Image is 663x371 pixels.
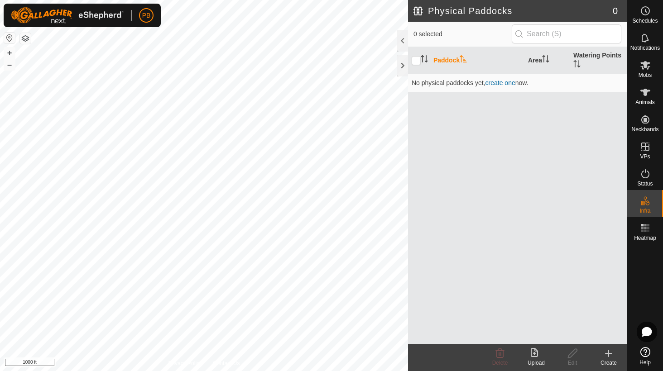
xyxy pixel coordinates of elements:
span: Schedules [632,18,658,24]
div: Edit [554,359,591,367]
span: VPs [640,154,650,159]
p-sorticon: Activate to sort [460,57,467,64]
div: Create [591,359,627,367]
div: Upload [518,359,554,367]
th: Paddock [430,47,524,74]
a: Privacy Policy [168,359,202,367]
span: Mobs [639,72,652,78]
span: Neckbands [631,127,658,132]
p-sorticon: Activate to sort [421,57,428,64]
span: create one [485,79,515,86]
span: Help [639,360,651,365]
button: + [4,48,15,58]
p-sorticon: Activate to sort [542,57,549,64]
span: Animals [635,100,655,105]
span: , now. [484,79,528,86]
button: – [4,59,15,70]
th: Area [524,47,570,74]
span: Infra [639,208,650,214]
h2: Physical Paddocks [413,5,613,16]
button: Reset Map [4,33,15,43]
span: Notifications [630,45,660,51]
span: PB [142,11,151,20]
a: Contact Us [213,359,240,367]
span: 0 [613,4,618,18]
button: Map Layers [20,33,31,44]
span: Delete [492,360,508,366]
span: 0 selected [413,29,512,39]
img: Gallagher Logo [11,7,124,24]
span: Heatmap [634,235,656,241]
th: Watering Points [570,47,627,74]
p-sorticon: Activate to sort [573,62,581,69]
span: Status [637,181,653,186]
td: No physical paddocks yet [408,74,627,92]
a: Help [627,343,663,369]
input: Search (S) [512,24,621,43]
